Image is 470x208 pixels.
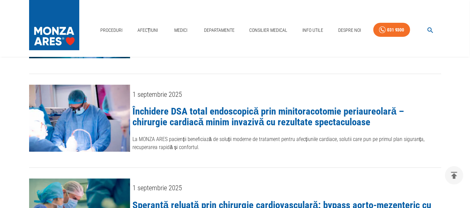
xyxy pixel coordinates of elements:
img: Închidere DSA total endoscopică prin minitoracotomie periaureolară – chirurgie cardiacă minim inv... [29,85,130,152]
a: Info Utile [300,23,326,37]
div: 1 septembrie 2025 [133,91,441,98]
a: Consilier Medical [247,23,290,37]
a: 031 9300 [373,23,410,37]
p: La MONZA ARES pacienții beneficiază de soluții moderne de tratament pentru afecțiunile cardiace, ... [133,135,441,151]
a: Departamente [201,23,237,37]
a: Medici [170,23,192,37]
a: Afecțiuni [135,23,161,37]
button: delete [445,166,463,185]
a: Proceduri [98,23,125,37]
a: Despre Noi [336,23,364,37]
a: Închidere DSA total endoscopică prin minitoracotomie periaureolară – chirurgie cardiacă minim inv... [133,106,404,128]
div: 1 septembrie 2025 [133,184,441,192]
div: 031 9300 [387,26,404,34]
